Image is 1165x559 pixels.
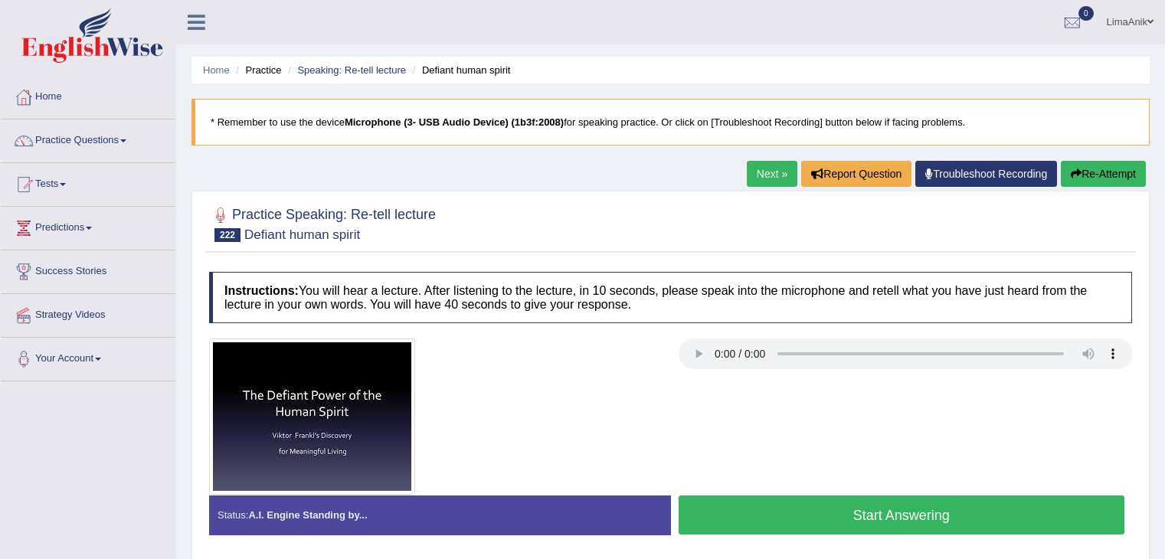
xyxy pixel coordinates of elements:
b: Microphone (3- USB Audio Device) (1b3f:2008) [345,116,564,128]
a: Success Stories [1,250,175,289]
b: Instructions: [224,284,299,297]
button: Report Question [801,161,911,187]
a: Practice Questions [1,119,175,158]
button: Re-Attempt [1061,161,1146,187]
li: Practice [232,63,281,77]
small: Defiant human spirit [244,227,360,242]
span: 0 [1078,6,1094,21]
a: Troubleshoot Recording [915,161,1057,187]
a: Next » [747,161,797,187]
span: 222 [214,228,241,242]
h4: You will hear a lecture. After listening to the lecture, in 10 seconds, please speak into the mic... [209,272,1132,323]
li: Defiant human spirit [409,63,511,77]
a: Home [203,64,230,76]
a: Tests [1,163,175,201]
a: Home [1,76,175,114]
a: Predictions [1,207,175,245]
h2: Practice Speaking: Re-tell lecture [209,204,436,242]
div: Status: [209,495,671,534]
blockquote: * Remember to use the device for speaking practice. Or click on [Troubleshoot Recording] button b... [191,99,1150,145]
a: Strategy Videos [1,294,175,332]
a: Speaking: Re-tell lecture [297,64,406,76]
a: Your Account [1,338,175,376]
button: Start Answering [679,495,1125,534]
strong: A.I. Engine Standing by... [248,509,367,521]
